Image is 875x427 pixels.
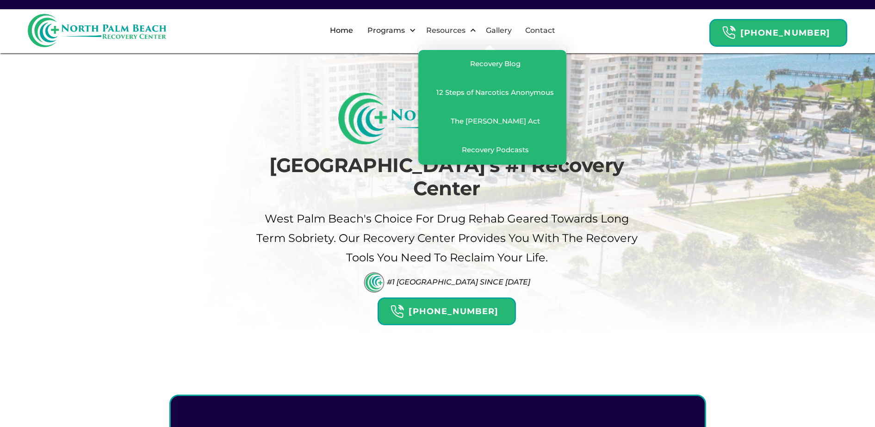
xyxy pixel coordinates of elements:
img: Header Calendar Icons [722,25,736,40]
a: Header Calendar Icons[PHONE_NUMBER] [378,293,515,325]
img: Header Calendar Icons [390,304,404,319]
a: Recovery Blog [418,50,566,79]
h1: [GEOGRAPHIC_DATA]'s #1 Recovery Center [255,154,639,200]
div: 12 Steps of Narcotics Anonymous [436,88,554,97]
a: Header Calendar Icons[PHONE_NUMBER] [709,14,847,47]
a: Gallery [480,16,517,45]
div: #1 [GEOGRAPHIC_DATA] Since [DATE] [387,278,530,286]
a: Home [324,16,359,45]
div: Recovery Podcasts [462,145,529,155]
strong: [PHONE_NUMBER] [409,306,498,316]
img: North Palm Beach Recovery Logo (Rectangle) [338,93,555,144]
div: Programs [360,16,418,45]
strong: [PHONE_NUMBER] [740,28,830,38]
div: Resources [418,16,479,45]
div: Recovery Blog [470,59,521,68]
div: The [PERSON_NAME] Act [451,117,540,126]
a: 12 Steps of Narcotics Anonymous [418,79,566,107]
p: West palm beach's Choice For drug Rehab Geared Towards Long term sobriety. Our Recovery Center pr... [255,209,639,267]
a: The [PERSON_NAME] Act [418,107,566,136]
a: Recovery Podcasts [418,136,566,165]
div: Resources [424,25,468,36]
nav: Resources [418,45,566,165]
div: Programs [365,25,407,36]
a: Contact [520,16,561,45]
